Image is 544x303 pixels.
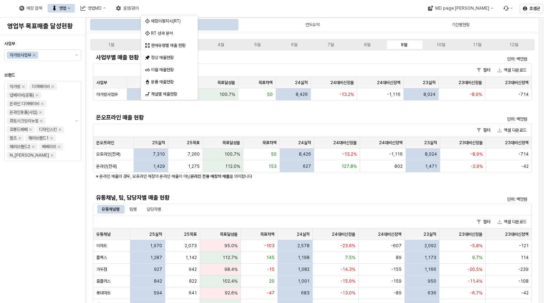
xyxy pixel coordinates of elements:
span: 594 [154,290,162,296]
div: 판매유형별 매출 현황 [151,43,189,48]
span: 23실적 [423,231,436,237]
span: 24대비신장액 [379,140,403,145]
span: 23실적 [424,140,437,145]
div: Remove 온라인용품(사입) [39,111,42,114]
div: Remove 엘츠 [18,137,21,140]
span: -714 [518,91,529,97]
div: 온라인용품(사입) [10,109,38,116]
span: 25실적 [149,231,162,237]
label: 4월 [203,41,239,48]
label: 10월 [422,41,459,48]
label: 7월 [312,41,349,48]
span: 아가방사업부 [96,91,118,97]
div: 이월 매출현황 [151,67,189,73]
label: 2월 [129,41,166,48]
span: 1,287 [150,255,162,260]
div: Remove 아가방 [22,85,25,88]
div: 11월 [473,42,481,47]
div: MD page [PERSON_NAME] [435,6,489,11]
div: Remove 베베리쉬 [58,145,60,148]
span: 2,092 [424,243,436,249]
span: 25목표 [184,231,197,237]
main: App Frame [86,18,544,303]
div: 채널별 매출현황 [151,91,189,97]
span: -5.8% [470,243,482,249]
div: 1월 [108,42,114,47]
span: 1,198 [298,255,310,260]
div: Remove N_이야이야오 [50,154,53,157]
span: 100.7% [219,91,235,97]
span: -47 [267,290,275,296]
span: -239 [518,267,529,272]
span: 95.0% [224,243,238,249]
span: 오프라인(전국) [96,151,121,157]
span: -714 [518,151,529,157]
span: 942 [189,267,197,272]
span: -8.9% [470,151,483,157]
button: MD page [PERSON_NAME] [423,4,497,13]
span: -42 [521,163,529,169]
label: 5월 [239,41,276,48]
div: Select an option [141,15,198,100]
div: 월별현황 [91,19,238,30]
span: -6.7% [470,290,482,296]
div: 디자인스킨 [39,126,57,133]
div: 영업 [59,6,66,11]
span: -42 [521,290,529,296]
span: 627 [303,163,311,169]
span: -14.3% [340,267,355,272]
span: 50 [267,91,273,97]
h5: 온오프라인 매출 현황 [96,114,419,121]
span: 92.6% [225,290,238,296]
span: 102.4% [222,278,238,284]
span: 8,426 [296,91,308,97]
span: -2.9% [471,163,483,169]
div: Remove 디어베이비 [51,85,54,88]
label: 6월 [276,41,312,48]
span: -8.9% [470,91,482,97]
div: 5월 [254,42,261,47]
button: 매장 검색 [15,4,46,13]
span: 23대비신장액 [505,140,529,145]
div: Remove 냅베이비(공통) [35,94,38,97]
button: 조생곤 [520,4,543,13]
h4: 영업부 목표매출 달성현황 [7,23,78,30]
span: 목표차액 [258,79,273,85]
div: Remove 꼬똥드베베 [29,128,32,131]
div: 디어베이비 [32,83,50,90]
span: 23대비신장율 [458,79,482,85]
div: 12월 [509,42,518,47]
span: 927 [154,267,162,272]
h5: 사업부별 매출 현황 [96,54,419,61]
span: 롯데마트 [96,290,111,296]
span: 1,142 [185,255,197,260]
div: 9월 [401,42,407,47]
div: 유통채널별 [102,205,120,214]
button: 제안 사항 표시 [72,81,81,161]
div: 해외브랜드1 [28,135,49,142]
span: 1,471 [425,163,437,169]
span: 20 [269,278,275,284]
div: RT 성과 분석 [151,30,189,36]
button: 필터 [474,126,493,135]
span: 2,578 [297,243,310,249]
label: 1월 [93,41,129,48]
div: 팀별 [125,205,141,214]
div: 온라인 디어베이비 [10,100,39,107]
label: 9월 [386,41,422,48]
span: 1,429 [153,163,165,169]
span: -13.2% [342,151,357,157]
span: 홈플러스 [96,278,111,284]
div: MD page 이동 [423,4,497,13]
p: 조생곤 [529,6,540,11]
span: -89 [394,290,402,296]
button: 영업 [48,4,75,13]
label: 8월 [349,41,385,48]
label: 11월 [459,41,495,48]
span: 온라인(전국) [96,163,117,169]
div: 퓨토시크릿리뉴얼 [10,117,38,124]
span: 112.0% [225,163,240,169]
div: 기간별현황 [387,19,534,30]
button: 엑셀 다운로드 [495,66,529,74]
div: 설정/관리 [112,4,143,13]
